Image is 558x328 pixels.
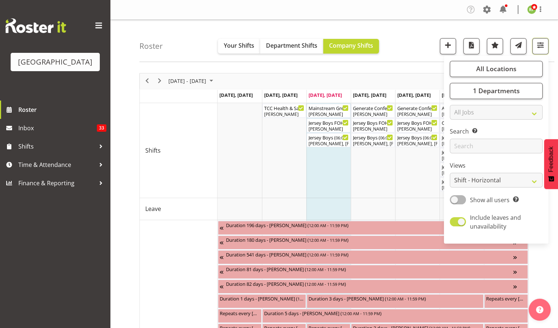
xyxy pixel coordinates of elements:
div: Duration 5 days - [PERSON_NAME] ( ) [264,309,526,317]
div: Jersey Boys ( ) [397,134,437,141]
div: Unavailability"s event - Duration 541 days - Thomas Bohanna Begin From Tuesday, July 8, 2025 at 1... [218,250,528,264]
img: richard-freeman9074.jpg [527,5,536,14]
span: 06:00 PM - 10:10 PM [424,135,463,141]
button: Highlight an important date within the roster. [487,38,503,54]
span: 12:00 AM - 11:59 PM [306,281,344,287]
div: Shifts"s event - Jersey Boys FOHM shift Begin From Saturday, September 20, 2025 at 5:15:00 PM GMT... [440,163,484,176]
span: Department Shifts [266,41,317,50]
span: Leave [145,204,161,213]
span: [DATE], [DATE] [442,92,475,98]
span: 12:00 AM - 11:59 PM [309,237,347,243]
div: [PERSON_NAME] [353,126,393,132]
div: Jersey Boys FOHM shift ( ) [309,119,349,126]
div: Mainstream Green ( ) [309,104,349,112]
span: Show all users [470,196,510,204]
span: All Locations [476,64,516,73]
div: Duration 180 days - [PERSON_NAME] ( ) [226,236,513,243]
div: Shifts"s event - TCC Health & Safety Training. School House Begin From Tuesday, September 16, 202... [262,104,306,118]
div: Generate Conference Cargo Shed ( ) [353,104,393,112]
div: [PERSON_NAME] [309,126,349,132]
span: [DATE] - [DATE] [168,76,207,85]
div: [PERSON_NAME], [PERSON_NAME], [PERSON_NAME], [PERSON_NAME], [PERSON_NAME], [PERSON_NAME], [PERSON... [309,141,349,147]
span: Feedback [548,146,554,172]
span: Finance & Reporting [18,178,95,189]
div: Generate Conference Cargo Shed ( ) [397,104,437,112]
div: Unavailability"s event - Repeats every monday, tuesday, wednesday, thursday, friday, saturday, su... [218,309,262,323]
button: 1 Departments [450,83,543,99]
div: previous period [141,73,153,89]
div: [PERSON_NAME] [353,111,393,118]
span: Shifts [18,141,95,152]
div: Repeats every [DATE], [DATE], [DATE], [DATE], [DATE], [DATE], [DATE] - [PERSON_NAME] ( ) [220,309,260,317]
div: [PERSON_NAME] [397,111,437,118]
div: Duration 3 days - [PERSON_NAME] ( ) [309,295,482,302]
span: [DATE], [DATE] [397,92,431,98]
div: Unavailability"s event - Repeats every monday, tuesday, wednesday, thursday, friday, saturday, su... [484,294,528,308]
button: Add a new shift [440,38,456,54]
label: Views [450,161,543,170]
div: Jersey Boys FOHM shift ( ) [397,119,437,126]
span: Shifts [145,146,161,155]
div: Jersey Boys FOHM shift ( ) [353,119,393,126]
span: 12:00 AM - 11:59 PM [309,222,347,228]
span: [DATE], [DATE] [264,92,298,98]
span: Roster [18,104,106,115]
div: [PERSON_NAME] [397,126,437,132]
button: Previous [142,76,152,85]
button: Download a PDF of the roster according to the set date range. [463,38,479,54]
div: next period [153,73,166,89]
div: Unavailability"s event - Duration 180 days - Katrina Luca Begin From Friday, July 4, 2025 at 12:0... [218,236,528,249]
div: Duration 82 days - [PERSON_NAME] ( ) [226,280,513,287]
span: [DATE], [DATE] [219,92,253,98]
div: Jersey Boys ( ) [353,134,393,141]
span: [DATE], [DATE] [353,92,386,98]
div: Unavailability"s event - Duration 3 days - Renée Hewitt Begin From Wednesday, September 17, 2025 ... [307,294,484,308]
span: Inbox [18,123,97,134]
div: Unavailability"s event - Duration 82 days - David Fourie Begin From Wednesday, August 20, 2025 at... [218,280,528,294]
span: Company Shifts [329,41,373,50]
label: Search [450,127,543,136]
div: Shifts"s event - Acorn Junior Art Awards - X-Space (Assist Customer in Packing Out) Begin From Sa... [440,104,484,118]
span: Time & Attendance [18,159,95,170]
div: Repeats every [DATE], [DATE], [DATE], [DATE], [DATE], [DATE], [DATE] - [PERSON_NAME] ( ) [486,295,526,302]
div: [PERSON_NAME], [PERSON_NAME], [PERSON_NAME], [PERSON_NAME], [PERSON_NAME], [PERSON_NAME], [PERSON... [397,141,437,147]
button: Next [155,76,165,85]
div: Shifts"s event - Jersey Boys FOHM shift Begin From Friday, September 19, 2025 at 5:15:00 PM GMT+1... [395,119,439,132]
span: 12:00 AM - 11:59 PM [386,296,424,302]
div: Duration 541 days - [PERSON_NAME] ( ) [226,251,513,258]
button: All Locations [450,61,543,77]
div: Shifts"s event - Jersey Boys Begin From Wednesday, September 17, 2025 at 6:00:00 PM GMT+12:00 End... [307,133,350,147]
div: Shifts"s event - Oktoberfest Cargo Shed Begin From Saturday, September 20, 2025 at 11:45:00 AM GM... [440,119,484,132]
div: Shifts"s event - Jersey Boys FOHM shift Begin From Thursday, September 18, 2025 at 5:15:00 PM GMT... [351,119,395,132]
div: Duration 196 days - [PERSON_NAME] ( ) [226,221,526,229]
div: Shifts"s event - Jersey Boys FOHM shift Begin From Saturday, September 20, 2025 at 11:45:00 AM GM... [440,133,484,147]
span: 1 Departments [473,86,519,95]
div: [PERSON_NAME], [PERSON_NAME], [PERSON_NAME], [PERSON_NAME], [PERSON_NAME], [PERSON_NAME], [PERSON... [353,141,393,147]
span: 12:00 AM - 11:59 PM [342,310,380,316]
div: Unavailability"s event - Duration 1 days - Renée Hewitt Begin From Monday, September 15, 2025 at ... [218,294,306,308]
img: Rosterit website logo [6,18,66,33]
h4: Roster [139,42,163,50]
div: Jersey Boys ( ) [309,134,349,141]
img: help-xxl-2.png [536,306,543,313]
button: Department Shifts [260,39,323,54]
span: 12:00 AM - 11:59 PM [298,296,336,302]
div: Shifts"s event - Jersey Boys FOHM shift Begin From Wednesday, September 17, 2025 at 5:15:00 PM GM... [307,119,350,132]
span: 12:00 AM - 11:59 PM [306,266,344,272]
button: Feedback - Show survey [544,139,558,189]
div: TCC Health & Safety Training. [GEOGRAPHIC_DATA] ( ) [264,104,304,112]
div: Shifts"s event - Jersey Boys Begin From Saturday, September 20, 2025 at 6:00:00 PM GMT+12:00 Ends... [440,177,484,191]
div: Shifts"s event - Generate Conference Cargo Shed Begin From Thursday, September 18, 2025 at 7:15:0... [351,104,395,118]
div: Shifts"s event - Jersey Boys Begin From Saturday, September 20, 2025 at 12:30:00 PM GMT+12:00 End... [440,148,484,162]
div: [PERSON_NAME] [264,111,304,118]
span: 06:00 PM - 10:10 PM [336,135,374,141]
div: Shifts"s event - Generate Conference Cargo Shed Begin From Friday, September 19, 2025 at 7:15:00 ... [395,104,439,118]
span: 06:00 PM - 10:10 PM [380,135,418,141]
div: Unavailability"s event - Duration 81 days - Grace Cavell Begin From Thursday, July 17, 2025 at 12... [218,265,528,279]
td: Shifts resource [140,103,218,198]
button: Your Shifts [218,39,260,54]
div: [PERSON_NAME] [309,111,349,118]
div: Unavailability"s event - Duration 196 days - Fiona Macnab Begin From Monday, March 10, 2025 at 12... [218,221,528,235]
td: Leave resource [140,198,218,220]
div: [GEOGRAPHIC_DATA] [18,57,92,68]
